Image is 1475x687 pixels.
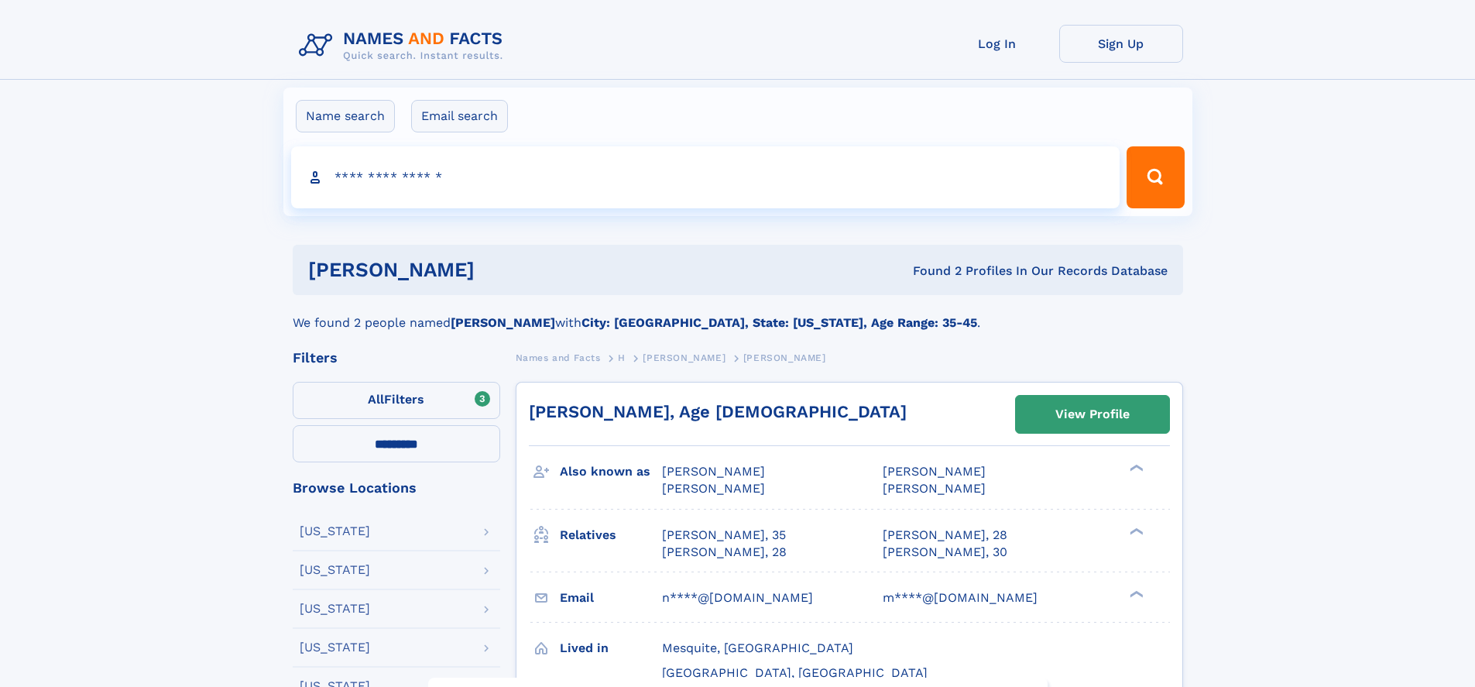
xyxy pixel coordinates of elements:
[883,527,1007,544] a: [PERSON_NAME], 28
[662,527,786,544] a: [PERSON_NAME], 35
[935,25,1059,63] a: Log In
[368,392,384,407] span: All
[451,315,555,330] b: [PERSON_NAME]
[529,402,907,421] a: [PERSON_NAME], Age [DEMOGRAPHIC_DATA]
[743,352,826,363] span: [PERSON_NAME]
[1016,396,1169,433] a: View Profile
[560,635,662,661] h3: Lived in
[662,665,928,680] span: [GEOGRAPHIC_DATA], [GEOGRAPHIC_DATA]
[293,481,500,495] div: Browse Locations
[1126,589,1144,599] div: ❯
[662,481,765,496] span: [PERSON_NAME]
[883,481,986,496] span: [PERSON_NAME]
[1059,25,1183,63] a: Sign Up
[1055,397,1130,432] div: View Profile
[308,260,694,280] h1: [PERSON_NAME]
[516,348,601,367] a: Names and Facts
[1126,526,1144,536] div: ❯
[883,544,1007,561] a: [PERSON_NAME], 30
[662,544,787,561] a: [PERSON_NAME], 28
[293,295,1183,332] div: We found 2 people named with .
[293,382,500,419] label: Filters
[411,100,508,132] label: Email search
[662,464,765,479] span: [PERSON_NAME]
[300,641,370,654] div: [US_STATE]
[1127,146,1184,208] button: Search Button
[300,603,370,615] div: [US_STATE]
[618,352,626,363] span: H
[293,351,500,365] div: Filters
[291,146,1120,208] input: search input
[560,585,662,611] h3: Email
[694,263,1168,280] div: Found 2 Profiles In Our Records Database
[1126,463,1144,473] div: ❯
[300,564,370,576] div: [US_STATE]
[618,348,626,367] a: H
[296,100,395,132] label: Name search
[581,315,977,330] b: City: [GEOGRAPHIC_DATA], State: [US_STATE], Age Range: 35-45
[300,525,370,538] div: [US_STATE]
[883,464,986,479] span: [PERSON_NAME]
[662,641,853,655] span: Mesquite, [GEOGRAPHIC_DATA]
[643,348,725,367] a: [PERSON_NAME]
[293,25,516,67] img: Logo Names and Facts
[560,522,662,548] h3: Relatives
[560,459,662,485] h3: Also known as
[643,352,725,363] span: [PERSON_NAME]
